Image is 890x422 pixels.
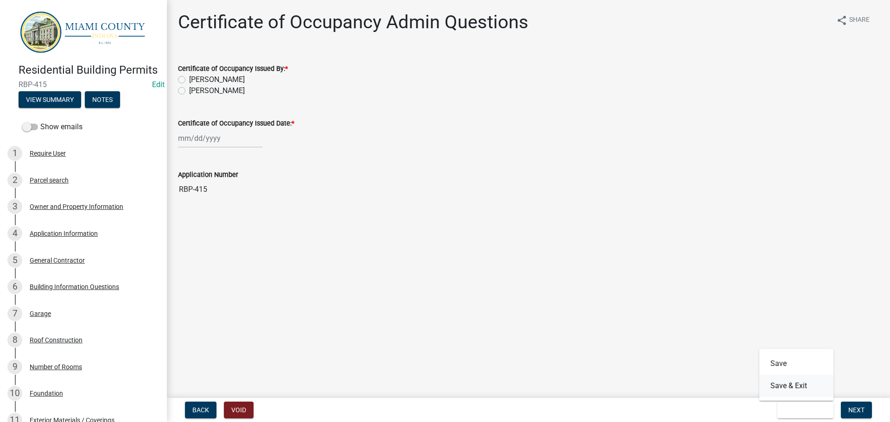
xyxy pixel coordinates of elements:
span: Save & Exit [785,406,820,414]
label: [PERSON_NAME] [189,74,245,85]
label: Certificate of Occupancy Issued By: [178,66,288,72]
div: 7 [7,306,22,321]
button: Save & Exit [759,375,833,397]
wm-modal-confirm: Summary [19,97,81,104]
button: Back [185,402,216,418]
label: Application Number [178,172,238,178]
div: Application Information [30,230,98,237]
div: Owner and Property Information [30,203,123,210]
input: mm/dd/yyyy [178,129,263,148]
div: 4 [7,226,22,241]
span: RBP-415 [19,80,148,89]
div: 8 [7,333,22,347]
span: Next [848,406,865,414]
button: Save & Exit [777,402,833,418]
wm-modal-confirm: Edit Application Number [152,80,165,89]
div: General Contractor [30,257,85,264]
button: Notes [85,91,120,108]
h1: Certificate of Occupancy Admin Questions [178,11,528,33]
div: 5 [7,253,22,268]
span: Share [849,15,870,26]
div: Building Information Questions [30,283,119,290]
div: Foundation [30,390,63,397]
div: 6 [7,279,22,294]
div: Roof Construction [30,337,83,343]
button: View Summary [19,91,81,108]
div: 3 [7,199,22,214]
button: Next [841,402,872,418]
wm-modal-confirm: Notes [85,97,120,104]
label: [PERSON_NAME] [189,85,245,96]
div: 2 [7,173,22,188]
div: Parcel search [30,177,69,183]
button: Save [759,353,833,375]
button: Void [224,402,254,418]
a: Edit [152,80,165,89]
div: Save & Exit [759,349,833,401]
div: Require User [30,150,66,157]
i: share [836,15,847,26]
button: shareShare [829,11,877,29]
h4: Residential Building Permits [19,63,159,77]
div: Garage [30,310,51,317]
span: Back [192,406,209,414]
label: Certificate of Occupancy Issued Date: [178,120,294,127]
div: 9 [7,359,22,374]
img: Miami County, Indiana [19,10,152,54]
div: Number of Rooms [30,364,82,370]
label: Show emails [22,121,83,132]
div: 10 [7,386,22,401]
div: 1 [7,146,22,161]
